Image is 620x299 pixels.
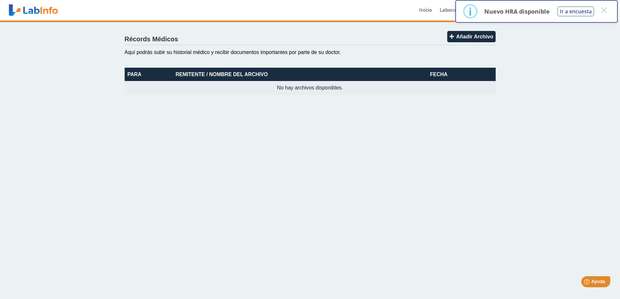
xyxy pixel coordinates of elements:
[469,6,472,17] div: i
[125,68,173,81] th: Para
[447,31,495,42] button: Añadir Archivo
[484,7,550,15] p: Nuevo HRA disponible
[173,68,411,81] th: Remitente / Nombre del Archivo
[125,49,341,55] span: Aquí podrás subir su historial médico y recibir documentos importantes por parte de su doctor.
[125,35,178,43] h4: Récords Médicos
[562,274,613,292] iframe: Help widget launcher
[456,34,493,39] span: Añadir Archivo
[410,68,467,81] th: Fecha
[277,85,343,90] span: No hay archivos disponibles.
[598,4,610,16] button: Close this dialog
[558,7,594,16] button: Ir a encuesta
